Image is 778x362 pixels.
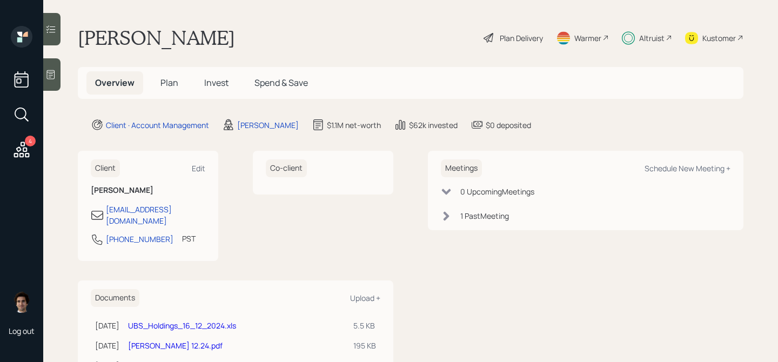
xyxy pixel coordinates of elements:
div: Altruist [639,32,665,44]
h6: Documents [91,289,139,307]
div: PST [182,233,196,244]
h1: [PERSON_NAME] [78,26,235,50]
h6: [PERSON_NAME] [91,186,205,195]
span: Invest [204,77,229,89]
div: Client · Account Management [106,119,209,131]
div: Log out [9,326,35,336]
div: 4 [25,136,36,146]
span: Spend & Save [254,77,308,89]
div: [DATE] [95,320,119,331]
div: $0 deposited [486,119,531,131]
div: Warmer [574,32,601,44]
div: Upload + [350,293,380,303]
div: Plan Delivery [500,32,543,44]
a: [PERSON_NAME] 12.24.pdf [128,340,223,351]
div: 1 Past Meeting [460,210,509,222]
div: [PHONE_NUMBER] [106,233,173,245]
div: Kustomer [702,32,736,44]
div: Schedule New Meeting + [645,163,730,173]
span: Plan [160,77,178,89]
h6: Co-client [266,159,307,177]
div: [EMAIL_ADDRESS][DOMAIN_NAME] [106,204,205,226]
div: 0 Upcoming Meeting s [460,186,534,197]
img: harrison-schaefer-headshot-2.png [11,291,32,313]
div: Edit [192,163,205,173]
h6: Client [91,159,120,177]
div: 5.5 KB [353,320,376,331]
div: [DATE] [95,340,119,351]
div: 195 KB [353,340,376,351]
div: $62k invested [409,119,458,131]
h6: Meetings [441,159,482,177]
a: UBS_Holdings_16_12_2024.xls [128,320,236,331]
span: Overview [95,77,135,89]
div: [PERSON_NAME] [237,119,299,131]
div: $1.1M net-worth [327,119,381,131]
